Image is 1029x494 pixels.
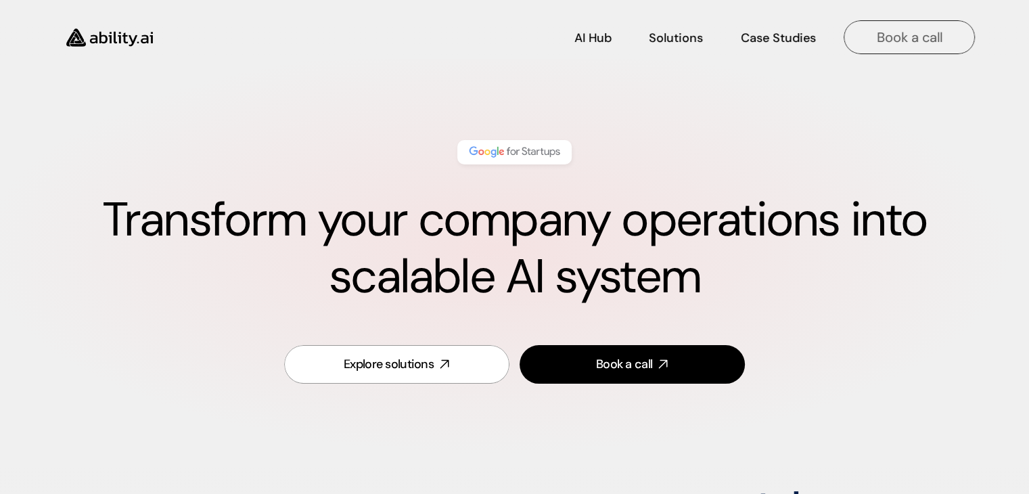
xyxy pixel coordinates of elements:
p: Book a call [877,28,942,47]
p: Solutions [649,30,703,47]
p: Case Studies [741,30,816,47]
p: AI Hub [574,30,612,47]
div: Explore solutions [344,356,434,373]
a: Book a call [520,345,745,384]
div: Book a call [596,356,652,373]
h1: Transform your company operations into scalable AI system [54,192,975,305]
a: Book a call [844,20,975,54]
a: Solutions [649,26,703,49]
a: AI Hub [574,26,612,49]
a: Explore solutions [284,345,509,384]
a: Case Studies [740,26,817,49]
nav: Main navigation [172,20,975,54]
